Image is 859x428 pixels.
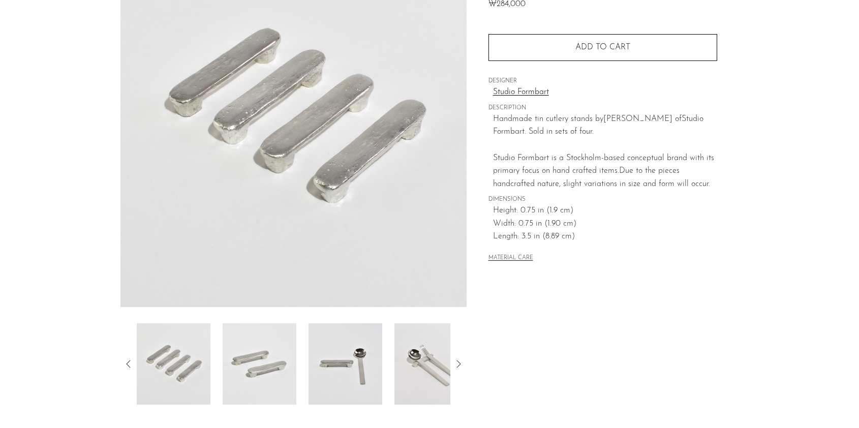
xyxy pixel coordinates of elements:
span: Studio Formbart is a Stockholm-based conceptual brand with its primary focus on hand crafted items. [493,154,714,175]
img: Silver Cutlery Stands [137,323,210,405]
img: Silver Cutlery Stands [309,323,382,405]
span: [PERSON_NAME] of [603,115,682,123]
span: DESCRIPTION [488,104,717,113]
span: Add to cart [575,43,630,51]
button: Add to cart [488,34,717,60]
button: MATERIAL CARE [488,255,533,262]
a: Studio Formbart [493,86,717,99]
span: Width: 0.75 in (1.90 cm) [493,218,717,231]
p: Handmade tin cutlery stands by Studio Formbart. Sold in sets of four. Due to the pieces handcraft... [493,113,717,191]
img: Silver Cutlery Stands [223,323,296,405]
span: Length: 3.5 in (8.89 cm) [493,230,717,243]
span: DESIGNER [488,77,717,86]
span: DIMENSIONS [488,195,717,204]
img: Silver Cutlery Stands [394,323,468,405]
span: Height: 0.75 in (1.9 cm) [493,204,717,218]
